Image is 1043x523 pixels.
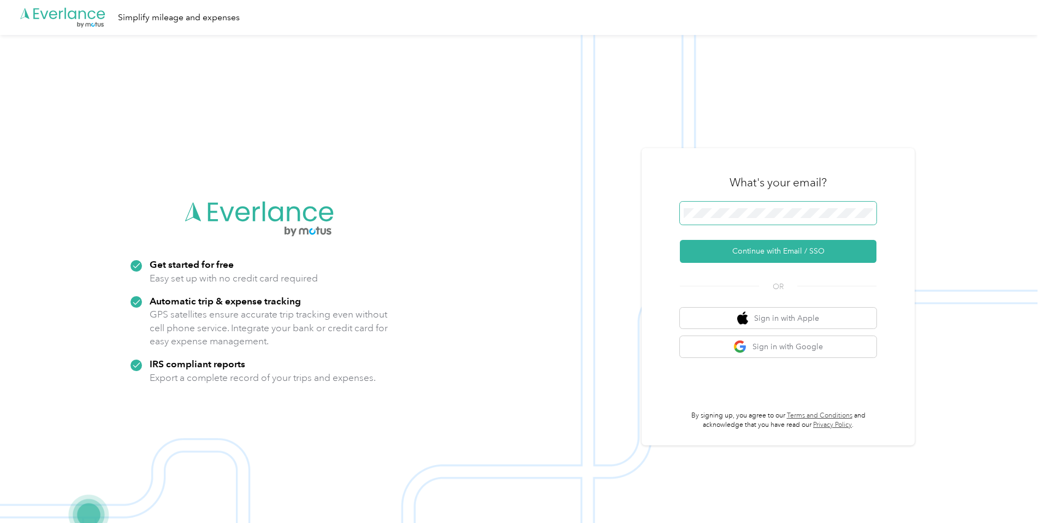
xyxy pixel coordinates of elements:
[730,175,827,190] h3: What's your email?
[150,295,301,307] strong: Automatic trip & expense tracking
[150,358,245,369] strong: IRS compliant reports
[680,240,876,263] button: Continue with Email / SSO
[150,272,318,285] p: Easy set up with no credit card required
[737,312,748,325] img: apple logo
[150,308,388,348] p: GPS satellites ensure accurate trip tracking even without cell phone service. Integrate your bank...
[759,281,797,292] span: OR
[680,336,876,357] button: google logoSign in with Google
[813,421,852,429] a: Privacy Policy
[150,258,234,270] strong: Get started for free
[680,411,876,430] p: By signing up, you agree to our and acknowledge that you have read our .
[733,340,747,354] img: google logo
[150,371,376,385] p: Export a complete record of your trips and expenses.
[118,11,240,25] div: Simplify mileage and expenses
[680,308,876,329] button: apple logoSign in with Apple
[787,412,852,420] a: Terms and Conditions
